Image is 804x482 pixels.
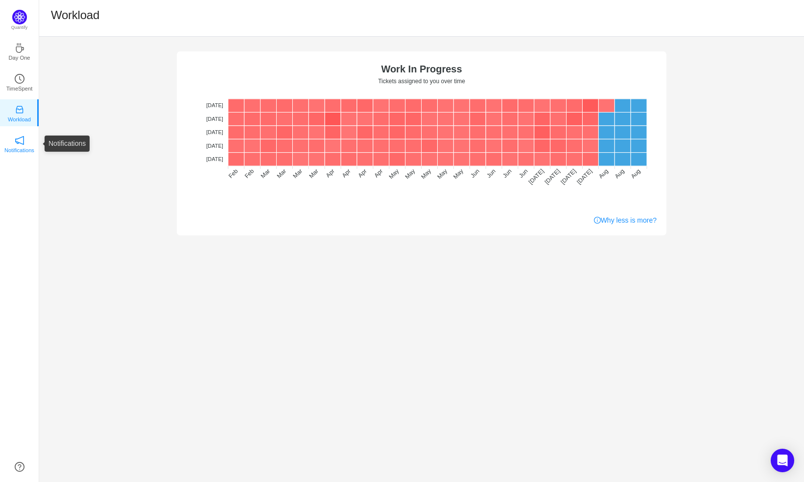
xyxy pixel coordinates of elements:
p: Notifications [4,146,34,155]
a: icon: question-circle [15,462,24,472]
tspan: May [436,167,449,180]
a: icon: notificationNotifications [15,138,24,148]
tspan: Aug [630,167,642,180]
tspan: [DATE] [206,102,223,108]
tspan: Apr [373,167,384,179]
a: icon: clock-circleTimeSpent [15,77,24,87]
tspan: Mar [260,167,272,180]
tspan: May [387,167,400,180]
i: icon: info-circle [594,217,601,224]
tspan: Apr [357,167,368,179]
h1: Workload [51,8,99,23]
a: icon: coffeeDay One [15,46,24,56]
tspan: Mar [307,167,320,180]
tspan: [DATE] [560,167,578,185]
p: Workload [8,115,31,124]
i: icon: clock-circle [15,74,24,84]
p: TimeSpent [6,84,33,93]
tspan: Apr [325,167,336,179]
tspan: May [403,167,416,180]
i: icon: inbox [15,105,24,115]
tspan: [DATE] [544,167,562,185]
tspan: May [420,167,432,180]
tspan: Jun [485,167,497,179]
tspan: Mar [276,167,288,180]
a: icon: inboxWorkload [15,108,24,117]
i: icon: notification [15,136,24,145]
i: icon: coffee [15,43,24,53]
tspan: Jun [501,167,513,179]
p: Quantify [11,24,28,31]
tspan: May [452,167,465,180]
text: Tickets assigned to you over time [378,78,465,85]
tspan: Jun [469,167,481,179]
tspan: Mar [292,167,304,180]
tspan: [DATE] [575,167,593,185]
tspan: Apr [341,167,352,179]
tspan: [DATE] [206,143,223,149]
tspan: Feb [243,167,256,180]
a: Why less is more? [594,215,657,226]
p: Day One [8,53,30,62]
tspan: [DATE] [206,156,223,162]
tspan: Feb [227,167,239,180]
tspan: [DATE] [527,167,545,185]
text: Work In Progress [381,64,462,74]
div: Open Intercom Messenger [771,449,794,472]
tspan: Aug [597,167,610,180]
tspan: [DATE] [206,116,223,122]
img: Quantify [12,10,27,24]
tspan: [DATE] [206,129,223,135]
tspan: Aug [614,167,626,180]
tspan: Jun [518,167,529,179]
